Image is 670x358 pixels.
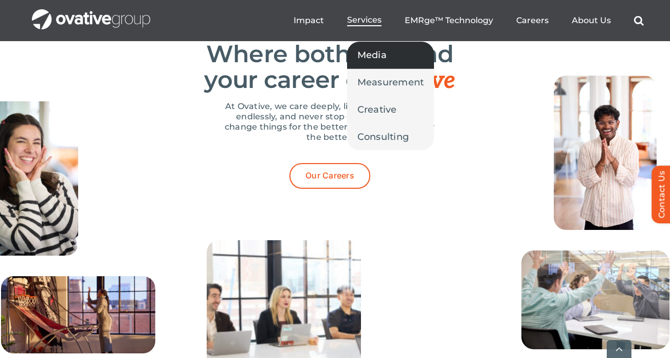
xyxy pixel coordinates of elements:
a: Services [347,15,382,26]
img: Home – Careers 10 [554,76,657,230]
a: Consulting [347,123,434,150]
a: Impact [294,15,324,26]
a: Careers [516,15,549,26]
span: Media [357,48,387,62]
span: Measurement [357,75,424,89]
a: Search [634,15,644,26]
a: Media [347,42,434,68]
span: Creative [357,102,397,117]
span: Our Careers [305,171,354,181]
img: Home – Careers 1 [1,276,155,353]
a: Our Careers [289,163,370,188]
nav: Menu [294,4,644,37]
span: Services [347,15,382,25]
a: Measurement [347,69,434,96]
a: EMRge™ Technology [405,15,493,26]
a: OG_Full_horizontal_WHT [32,8,150,18]
span: Consulting [357,130,409,144]
h2: Where both you and your career can [16,41,644,94]
a: About Us [572,15,611,26]
img: Home – Careers 4 [521,250,669,349]
a: Creative [347,96,434,123]
p: At Ovative, we care deeply, listen closely, wonder endlessly, and never stop doing. Here, you’ll ... [222,101,438,142]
